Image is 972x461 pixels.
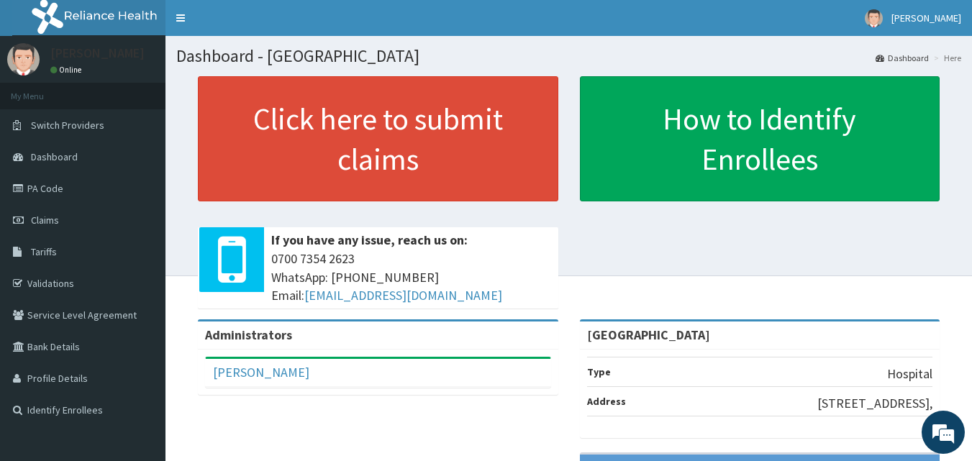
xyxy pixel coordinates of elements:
b: If you have any issue, reach us on: [271,232,468,248]
p: [PERSON_NAME] [50,47,145,60]
span: Switch Providers [31,119,104,132]
span: [PERSON_NAME] [891,12,961,24]
span: 0700 7354 2623 WhatsApp: [PHONE_NUMBER] Email: [271,250,551,305]
strong: [GEOGRAPHIC_DATA] [587,327,710,343]
a: Online [50,65,85,75]
span: Tariffs [31,245,57,258]
b: Administrators [205,327,292,343]
b: Type [587,365,611,378]
b: Address [587,395,626,408]
a: [PERSON_NAME] [213,364,309,380]
h1: Dashboard - [GEOGRAPHIC_DATA] [176,47,961,65]
a: [EMAIL_ADDRESS][DOMAIN_NAME] [304,287,502,303]
img: User Image [7,43,40,76]
p: [STREET_ADDRESS], [817,394,932,413]
img: User Image [865,9,883,27]
a: How to Identify Enrollees [580,76,940,201]
span: Claims [31,214,59,227]
li: Here [930,52,961,64]
a: Click here to submit claims [198,76,558,201]
a: Dashboard [876,52,929,64]
p: Hospital [887,365,932,383]
span: Dashboard [31,150,78,163]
